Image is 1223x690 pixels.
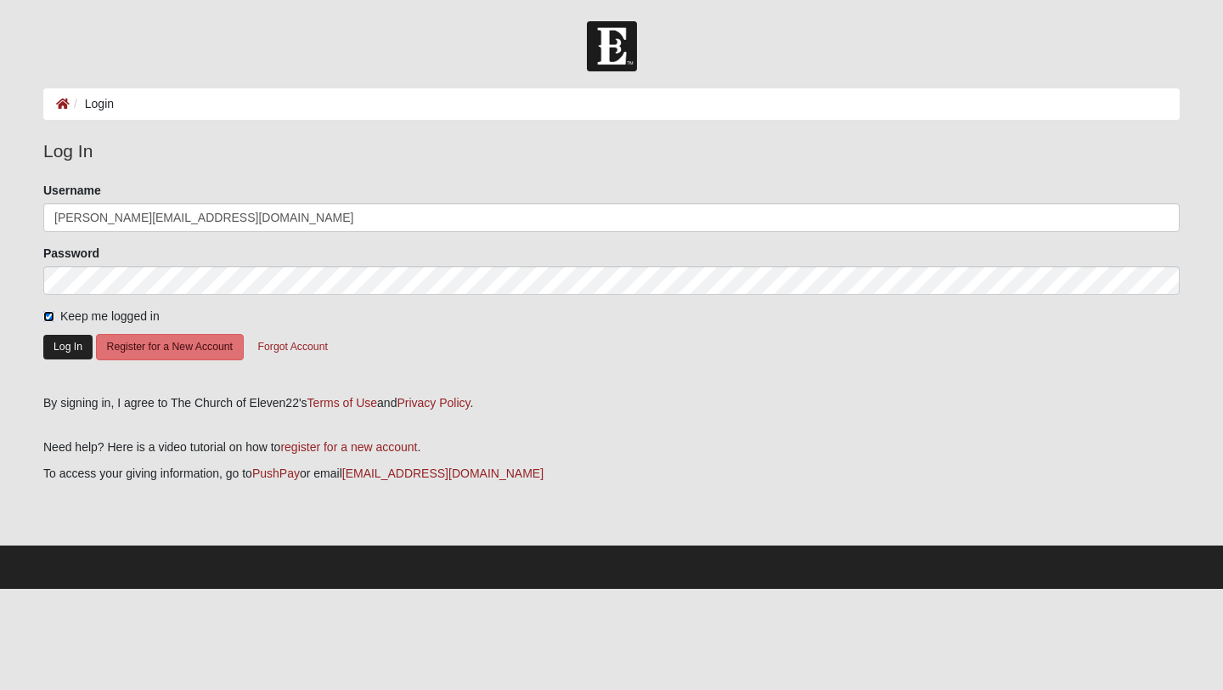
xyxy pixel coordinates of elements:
a: [EMAIL_ADDRESS][DOMAIN_NAME] [342,467,544,480]
input: Keep me logged in [43,311,54,322]
img: Church of Eleven22 Logo [587,21,637,71]
label: Username [43,182,101,199]
label: Password [43,245,99,262]
span: Keep me logged in [60,309,160,323]
p: Need help? Here is a video tutorial on how to . [43,438,1180,456]
a: Privacy Policy [397,396,470,410]
button: Log In [43,335,93,359]
p: To access your giving information, go to or email [43,465,1180,483]
a: Terms of Use [307,396,377,410]
li: Login [70,95,114,113]
button: Forgot Account [247,334,339,360]
div: By signing in, I agree to The Church of Eleven22's and . [43,394,1180,412]
a: register for a new account [280,440,417,454]
legend: Log In [43,138,1180,165]
a: PushPay [252,467,300,480]
button: Register for a New Account [96,334,244,360]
